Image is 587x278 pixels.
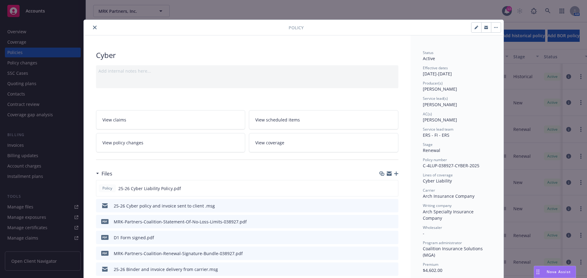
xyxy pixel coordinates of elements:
span: View policy changes [102,139,143,146]
span: View coverage [255,139,284,146]
span: Active [423,56,435,61]
span: Cyber Liability [423,178,452,184]
button: preview file [390,185,396,192]
div: Cyber [96,50,398,60]
span: Carrier [423,188,435,193]
span: pdf [101,251,109,255]
span: Coalition Insurance Solutions (MGA) [423,246,484,258]
span: 25-26 Cyber Liability Policy.pdf [118,185,181,192]
button: preview file [390,250,396,257]
span: AC(s) [423,111,432,117]
span: Status [423,50,434,55]
button: preview file [390,234,396,241]
a: View claims [96,110,246,129]
span: Policy [101,186,113,191]
button: download file [381,266,386,273]
span: Wholesaler [423,225,442,230]
span: Policy [289,24,304,31]
div: MRK-Partners-Coalition-Renewal-Signature-Bundle-038927.pdf [114,250,243,257]
span: $4,602.00 [423,267,442,273]
button: download file [381,218,386,225]
span: [PERSON_NAME] [423,102,457,107]
div: Drag to move [534,266,542,278]
span: [PERSON_NAME] [423,86,457,92]
button: download file [381,234,386,241]
button: preview file [390,218,396,225]
span: Program administrator [423,240,462,245]
button: close [91,24,98,31]
span: Renewal [423,147,440,153]
button: Nova Assist [534,266,576,278]
span: Producer(s) [423,81,443,86]
button: download file [381,250,386,257]
button: preview file [390,203,396,209]
button: download file [380,185,385,192]
div: 25-26 Cyber policy and invoice sent to client .msg [114,203,215,209]
span: Policy number [423,157,447,162]
span: Lines of coverage [423,172,453,178]
a: View coverage [249,133,398,152]
span: View scheduled items [255,117,300,123]
span: C-4LUP-038927-CYBER-2025 [423,163,479,168]
span: Service lead team [423,127,453,132]
div: Files [96,170,112,178]
span: Arch Specialty Insurance Company [423,209,475,221]
div: 25-26 Binder and invoice delivery from carrier.msg [114,266,218,273]
span: - [423,230,424,236]
span: Service lead(s) [423,96,448,101]
span: [PERSON_NAME] [423,117,457,123]
span: View claims [102,117,126,123]
div: MRK-Partners-Coalition-Statement-Of-No-Loss-Limits-038927.pdf [114,218,247,225]
span: ERS - FI - ERS [423,132,449,138]
div: [DATE] - [DATE] [423,65,491,77]
a: View scheduled items [249,110,398,129]
a: View policy changes [96,133,246,152]
h3: Files [102,170,112,178]
div: Add internal notes here... [98,68,396,74]
span: Arch Insurance Company [423,193,474,199]
button: preview file [390,266,396,273]
span: Stage [423,142,433,147]
span: Premium [423,262,438,267]
span: Nova Assist [547,269,571,274]
span: pdf [101,219,109,224]
div: D1 Form signed.pdf [114,234,154,241]
span: pdf [101,235,109,240]
span: Writing company [423,203,452,208]
button: download file [381,203,386,209]
span: Effective dates [423,65,448,70]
